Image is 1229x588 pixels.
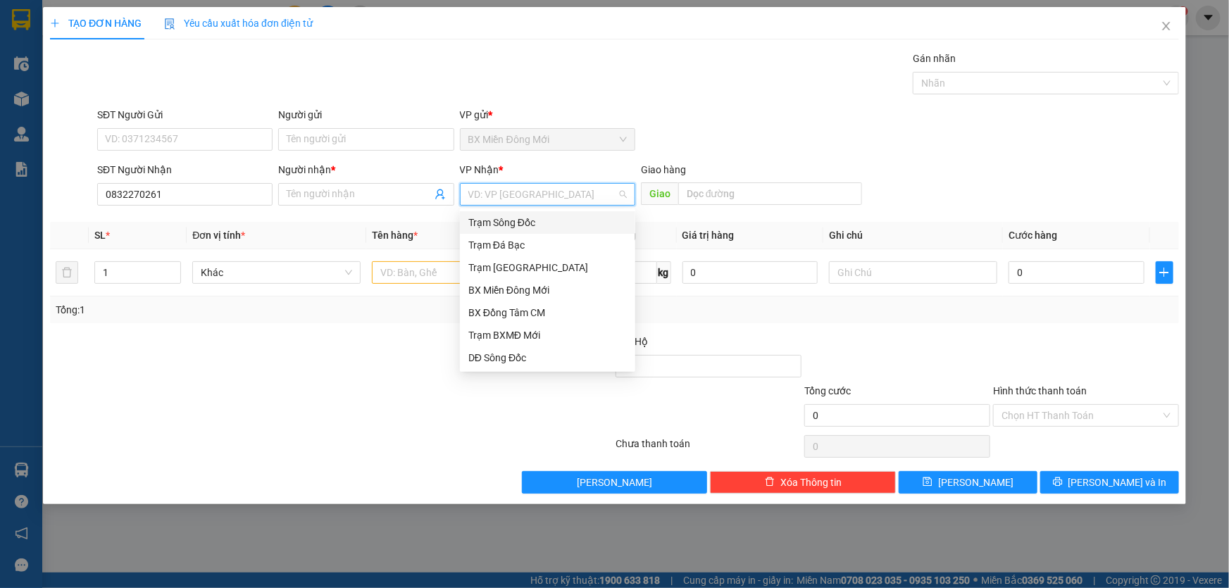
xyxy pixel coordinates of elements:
span: Khác [201,262,352,283]
span: save [923,477,932,488]
input: Dọc đường [678,182,862,205]
div: Người nhận [278,162,454,177]
button: plus [1156,261,1173,284]
input: Ghi Chú [829,261,997,284]
div: BX Đồng Tâm CM [460,301,635,324]
button: printer[PERSON_NAME] và In [1040,471,1179,494]
li: VP BX Đồng Tâm CM [97,60,187,91]
div: Trạm Sông Đốc [460,211,635,234]
span: close [1161,20,1172,32]
div: Người gửi [278,107,454,123]
div: VP gửi [460,107,635,123]
span: [PERSON_NAME] [577,475,652,490]
span: delete [765,477,775,488]
span: [PERSON_NAME] [938,475,1013,490]
div: Trạm Sài Gòn [460,256,635,279]
label: Hình thức thanh toán [993,385,1087,396]
button: [PERSON_NAME] [522,471,708,494]
span: Giao hàng [641,164,686,175]
div: BX Miền Đông Mới [460,279,635,301]
span: Xóa Thông tin [780,475,842,490]
div: SĐT Người Nhận [97,162,273,177]
span: printer [1053,477,1063,488]
div: Trạm Sông Đốc [468,215,627,230]
div: Trạm BXMĐ Mới [468,327,627,343]
input: VD: Bàn, Ghế [372,261,540,284]
div: DĐ Sông Đốc [468,350,627,365]
span: BX Miền Đông Mới [468,129,627,150]
div: BX Đồng Tâm CM [468,305,627,320]
button: delete [56,261,78,284]
span: kg [657,261,671,284]
span: VP Nhận [460,164,499,175]
span: Tên hàng [372,230,418,241]
li: Xe Khách THẮNG [7,7,204,34]
span: [PERSON_NAME] và In [1068,475,1167,490]
div: Trạm BXMĐ Mới [460,324,635,346]
span: Giá trị hàng [682,230,735,241]
div: Tổng: 1 [56,302,475,318]
span: TẠO ĐƠN HÀNG [50,18,142,29]
div: SĐT Người Gửi [97,107,273,123]
span: plus [1156,267,1173,278]
span: Cước hàng [1009,230,1057,241]
span: Yêu cầu xuất hóa đơn điện tử [164,18,313,29]
b: 168 Quản Lộ Phụng Hiệp, Khóm 1 [97,93,180,135]
img: logo.jpg [7,7,56,56]
div: Trạm [GEOGRAPHIC_DATA] [468,260,627,275]
div: Trạm Đá Bạc [460,234,635,256]
span: Giao [641,182,678,205]
span: plus [50,18,60,28]
span: Tổng cước [804,385,851,396]
span: user-add [435,189,446,200]
th: Ghi chú [823,222,1003,249]
label: Gán nhãn [913,53,956,64]
div: Trạm Đá Bạc [468,237,627,253]
button: deleteXóa Thông tin [710,471,896,494]
span: Đơn vị tính [192,230,245,241]
img: icon [164,18,175,30]
button: Close [1147,7,1186,46]
li: VP BX Miền Đông Mới [7,60,97,91]
span: SL [94,230,106,241]
div: DĐ Sông Đốc [460,346,635,369]
div: BX Miền Đông Mới [468,282,627,298]
div: Chưa thanh toán [615,436,804,461]
button: save[PERSON_NAME] [899,471,1037,494]
span: environment [97,94,107,104]
input: 0 [682,261,818,284]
